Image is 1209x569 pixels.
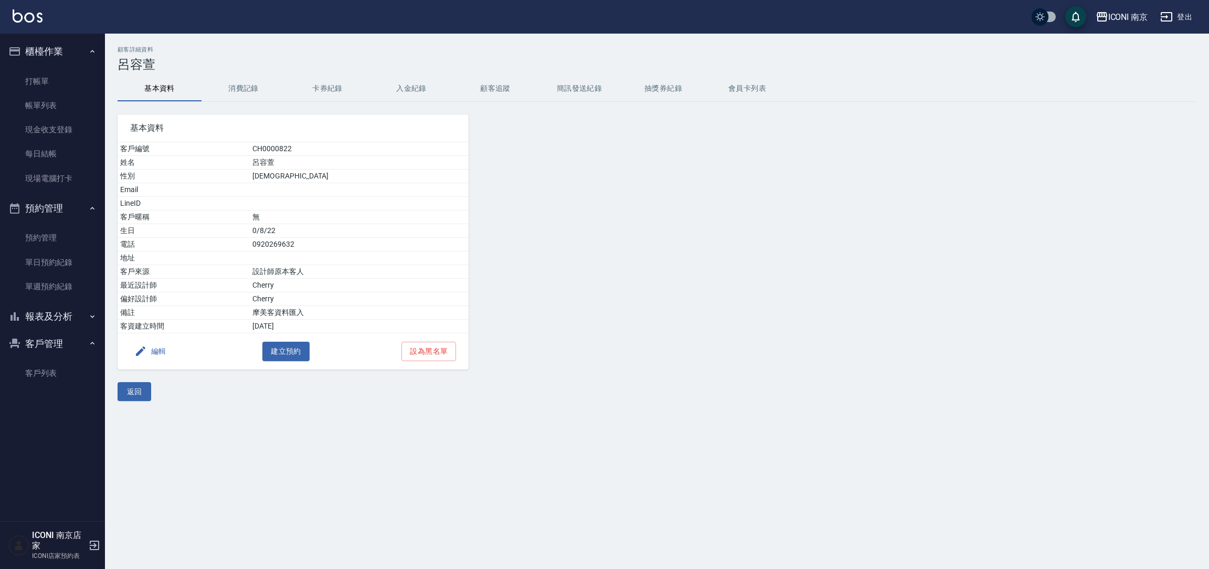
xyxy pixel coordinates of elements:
[621,76,705,101] button: 抽獎券紀錄
[4,361,101,385] a: 客戶列表
[118,251,250,265] td: 地址
[32,551,86,561] p: ICONI店家預約表
[4,38,101,65] button: 櫃檯作業
[250,142,469,156] td: CH0000822
[1156,7,1196,27] button: 登出
[285,76,369,101] button: 卡券紀錄
[250,265,469,279] td: 設計師原本客人
[118,382,151,402] button: 返回
[118,76,201,101] button: 基本資料
[4,118,101,142] a: 現金收支登錄
[118,279,250,292] td: 最近設計師
[369,76,453,101] button: 入金紀錄
[250,292,469,306] td: Cherry
[250,156,469,170] td: 呂容萱
[4,275,101,299] a: 單週預約紀錄
[118,265,250,279] td: 客戶來源
[262,342,310,361] button: 建立預約
[705,76,789,101] button: 會員卡列表
[118,170,250,183] td: 性別
[250,279,469,292] td: Cherry
[250,238,469,251] td: 0920269632
[537,76,621,101] button: 簡訊發送紀錄
[118,142,250,156] td: 客戶編號
[118,238,250,251] td: 電話
[1065,6,1086,27] button: save
[453,76,537,101] button: 顧客追蹤
[118,183,250,197] td: Email
[4,142,101,166] a: 每日結帳
[1091,6,1152,28] button: ICONI 南京
[118,197,250,210] td: LineID
[118,320,250,333] td: 客資建立時間
[13,9,43,23] img: Logo
[4,226,101,250] a: 預約管理
[118,306,250,320] td: 備註
[130,342,171,361] button: 編輯
[118,292,250,306] td: 偏好設計師
[4,303,101,330] button: 報表及分析
[4,250,101,275] a: 單日預約紀錄
[250,210,469,224] td: 無
[250,306,469,320] td: 摩美客資料匯入
[118,57,1196,72] h3: 呂容萱
[8,535,29,556] img: Person
[1108,10,1148,24] div: ICONI 南京
[250,320,469,333] td: [DATE]
[118,224,250,238] td: 生日
[32,530,86,551] h5: ICONI 南京店家
[4,330,101,357] button: 客戶管理
[250,224,469,238] td: 0/8/22
[4,93,101,118] a: 帳單列表
[118,46,1196,53] h2: 顧客詳細資料
[4,166,101,191] a: 現場電腦打卡
[118,210,250,224] td: 客戶暱稱
[130,123,456,133] span: 基本資料
[118,156,250,170] td: 姓名
[250,170,469,183] td: [DEMOGRAPHIC_DATA]
[4,195,101,222] button: 預約管理
[201,76,285,101] button: 消費記錄
[401,342,456,361] button: 設為黑名單
[4,69,101,93] a: 打帳單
